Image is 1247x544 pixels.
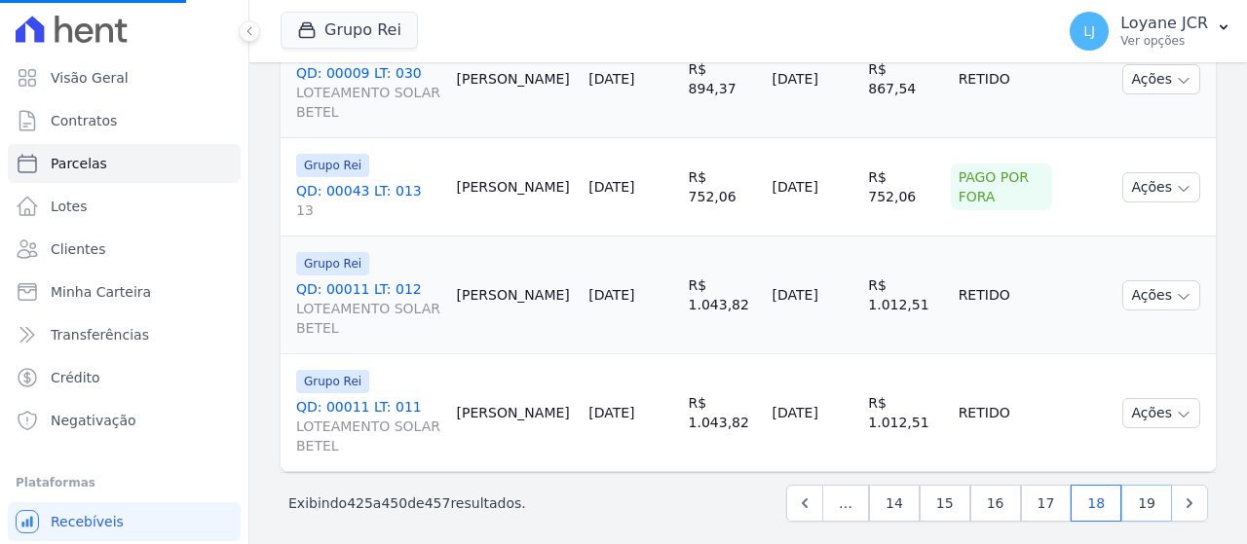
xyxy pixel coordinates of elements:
a: QD: 00011 LT: 012LOTEAMENTO SOLAR BETEL [296,279,441,338]
span: Visão Geral [51,68,129,88]
a: 17 [1021,485,1072,522]
span: LJ [1083,24,1095,38]
div: Retido [951,281,1018,308]
a: QD: 00011 LT: 011LOTEAMENTO SOLAR BETEL [296,397,441,455]
span: Clientes [51,239,105,259]
td: R$ 894,37 [681,20,765,138]
span: Lotes [51,197,88,216]
p: Loyane JCR [1120,14,1208,33]
div: Retido [951,65,1018,92]
a: 15 [920,485,970,522]
a: Crédito [8,358,241,397]
a: Negativação [8,401,241,440]
span: Grupo Rei [296,154,369,177]
td: [PERSON_NAME] [449,20,582,138]
a: QD: 00043 LT: 01313 [296,181,441,220]
span: Grupo Rei [296,370,369,393]
p: Exibindo a de resultados. [288,493,526,513]
span: Parcelas [51,154,107,173]
div: Plataformas [16,471,233,494]
a: Lotes [8,187,241,226]
a: Contratos [8,101,241,140]
span: 457 [425,495,451,511]
span: LOTEAMENTO SOLAR BETEL [296,83,441,122]
td: R$ 1.012,51 [860,236,942,354]
span: Grupo Rei [296,252,369,275]
span: Minha Carteira [51,282,151,302]
a: Visão Geral [8,58,241,97]
td: [PERSON_NAME] [449,138,582,236]
a: [DATE] [588,287,634,303]
a: Clientes [8,230,241,269]
a: Parcelas [8,144,241,183]
span: Contratos [51,111,117,130]
a: QD: 00009 LT: 030LOTEAMENTO SOLAR BETEL [296,63,441,122]
td: [PERSON_NAME] [449,354,582,472]
td: [DATE] [765,354,861,472]
td: R$ 1.012,51 [860,354,942,472]
td: R$ 1.043,82 [681,236,765,354]
a: Previous [786,485,823,522]
span: LOTEAMENTO SOLAR BETEL [296,299,441,338]
div: Pago por fora [951,163,1053,210]
button: Ações [1122,172,1200,202]
a: [DATE] [588,179,634,195]
span: 13 [296,200,441,220]
a: Next [1171,485,1208,522]
span: Recebíveis [51,512,124,531]
td: [DATE] [765,20,861,138]
button: Ações [1122,280,1200,310]
td: [DATE] [765,236,861,354]
span: 450 [381,495,407,511]
a: Recebíveis [8,502,241,541]
span: Transferências [51,325,149,345]
span: Negativação [51,411,136,430]
a: Minha Carteira [8,272,241,311]
a: Transferências [8,315,241,354]
td: R$ 867,54 [860,20,942,138]
a: 14 [869,485,920,522]
div: Retido [951,399,1018,426]
a: 16 [970,485,1021,522]
a: [DATE] [588,405,634,420]
button: Ações [1122,64,1200,94]
p: Ver opções [1120,33,1208,49]
a: 19 [1121,485,1172,522]
button: Ações [1122,398,1200,428]
a: 18 [1071,485,1121,522]
button: Grupo Rei [281,12,418,49]
td: R$ 1.043,82 [681,354,765,472]
button: LJ Loyane JCR Ver opções [1054,4,1247,58]
a: [DATE] [588,71,634,87]
td: [DATE] [765,138,861,236]
td: R$ 752,06 [860,138,942,236]
span: 425 [347,495,373,511]
span: LOTEAMENTO SOLAR BETEL [296,417,441,455]
td: R$ 752,06 [681,138,765,236]
td: [PERSON_NAME] [449,236,582,354]
span: … [822,485,869,522]
span: Crédito [51,368,100,387]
